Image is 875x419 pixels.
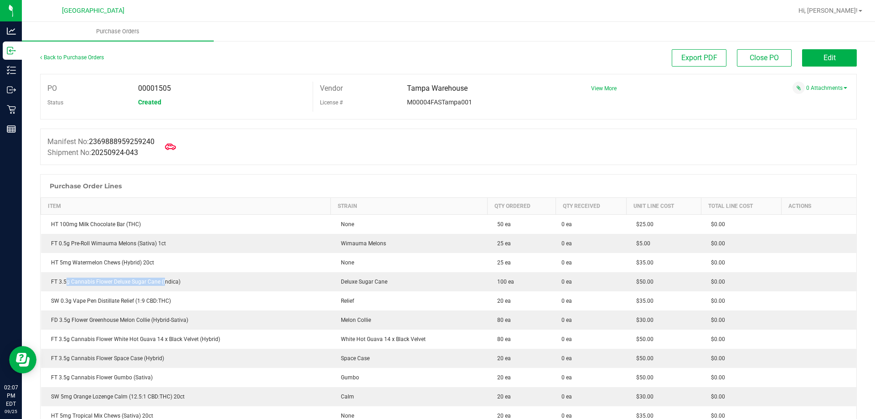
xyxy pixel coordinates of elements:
[561,278,572,286] span: 0 ea
[632,240,650,247] span: $5.00
[46,373,325,382] div: FT 3.5g Cannabis Flower Gumbo (Sativa)
[336,393,354,400] span: Calm
[706,355,725,362] span: $0.00
[4,383,18,408] p: 02:07 PM EDT
[561,239,572,248] span: 0 ea
[46,335,325,343] div: FT 3.5g Cannabis Flower White Hot Guava 14 x Black Velvet (Hybrid)
[561,373,572,382] span: 0 ea
[561,220,572,228] span: 0 ea
[4,408,18,415] p: 09/25
[561,335,572,343] span: 0 ea
[336,317,371,323] span: Melon Collie
[556,198,627,215] th: Qty Received
[46,220,325,228] div: HT 100mg Milk Chocolate Bar (THC)
[46,259,325,267] div: HT 5mg Watermelon Chews (Hybrid) 20ct
[493,355,511,362] span: 20 ea
[47,136,154,147] label: Manifest No:
[22,22,214,41] a: Purchase Orders
[706,393,725,400] span: $0.00
[7,85,16,94] inline-svg: Outbound
[7,26,16,36] inline-svg: Analytics
[47,96,63,109] label: Status
[40,54,104,61] a: Back to Purchase Orders
[806,85,847,91] a: 0 Attachments
[493,259,511,266] span: 25 ea
[493,298,511,304] span: 20 ea
[46,393,325,401] div: SW 5mg Orange Lozenge Calm (12.5:1 CBD:THC) 20ct
[62,7,124,15] span: [GEOGRAPHIC_DATA]
[320,96,343,109] label: License #
[793,82,805,94] span: Attach a document
[706,298,725,304] span: $0.00
[91,148,138,157] span: 20250924-043
[561,259,572,267] span: 0 ea
[336,240,386,247] span: Wimauma Melons
[632,413,654,419] span: $35.00
[632,355,654,362] span: $50.00
[681,53,717,62] span: Export PDF
[493,240,511,247] span: 25 ea
[561,393,572,401] span: 0 ea
[561,354,572,362] span: 0 ea
[138,98,161,106] span: Created
[782,198,856,215] th: Actions
[706,221,725,228] span: $0.00
[50,182,122,190] h1: Purchase Order Lines
[493,279,514,285] span: 100 ea
[336,298,354,304] span: Relief
[706,374,725,381] span: $0.00
[750,53,779,62] span: Close PO
[7,66,16,75] inline-svg: Inventory
[407,98,472,106] span: M00004FASTampa001
[824,53,836,62] span: Edit
[336,259,354,266] span: None
[493,413,511,419] span: 20 ea
[46,239,325,248] div: FT 0.5g Pre-Roll Wimauma Melons (Sativa) 1ct
[493,374,511,381] span: 20 ea
[632,317,654,323] span: $30.00
[89,137,154,146] span: 2369888959259240
[632,298,654,304] span: $35.00
[798,7,858,14] span: Hi, [PERSON_NAME]!
[331,198,487,215] th: Strain
[407,84,468,93] span: Tampa Warehouse
[138,84,171,93] span: 00001505
[9,346,36,373] iframe: Resource center
[47,147,138,158] label: Shipment No:
[7,124,16,134] inline-svg: Reports
[487,198,556,215] th: Qty Ordered
[493,317,511,323] span: 80 ea
[706,279,725,285] span: $0.00
[46,354,325,362] div: FT 3.5g Cannabis Flower Space Case (Hybrid)
[802,49,857,67] button: Edit
[706,336,725,342] span: $0.00
[161,138,180,156] span: Mark as Arrived
[336,336,426,342] span: White Hot Guava 14 x Black Velvet
[591,85,617,92] a: View More
[46,316,325,324] div: FD 3.5g Flower Greenhouse Melon Collie (Hybrid-Sativa)
[737,49,792,67] button: Close PO
[561,297,572,305] span: 0 ea
[47,82,57,95] label: PO
[336,279,387,285] span: Deluxe Sugar Cane
[336,355,370,362] span: Space Case
[493,393,511,400] span: 20 ea
[632,259,654,266] span: $35.00
[336,221,354,228] span: None
[672,49,726,67] button: Export PDF
[41,198,331,215] th: Item
[7,46,16,55] inline-svg: Inbound
[46,297,325,305] div: SW 0.3g Vape Pen Distillate Relief (1:9 CBD:THC)
[632,336,654,342] span: $50.00
[632,221,654,228] span: $25.00
[706,259,725,266] span: $0.00
[632,393,654,400] span: $30.00
[632,374,654,381] span: $50.00
[701,198,781,215] th: Total Line Cost
[561,316,572,324] span: 0 ea
[84,27,152,36] span: Purchase Orders
[7,105,16,114] inline-svg: Retail
[706,413,725,419] span: $0.00
[46,278,325,286] div: FT 3.5g Cannabis Flower Deluxe Sugar Cane (Indica)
